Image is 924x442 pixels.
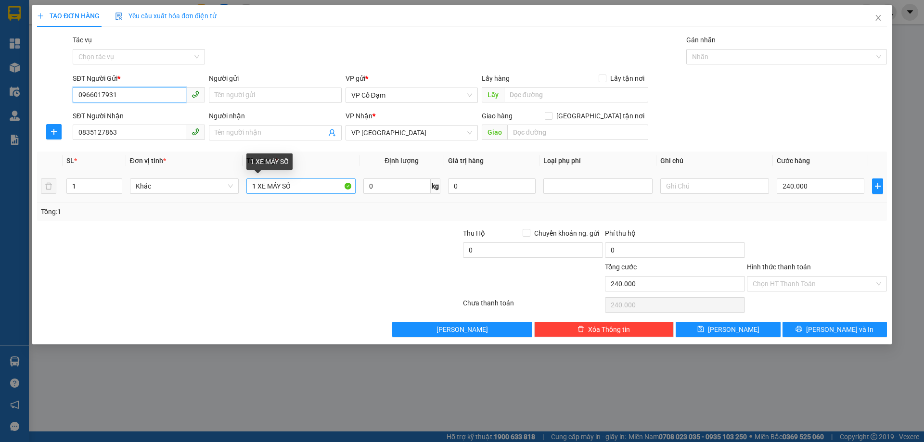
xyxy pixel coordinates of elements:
[539,152,656,170] th: Loại phụ phí
[115,12,217,20] span: Yêu cầu xuất hóa đơn điện tử
[209,111,341,121] div: Người nhận
[351,126,472,140] span: VP Mỹ Đình
[530,228,603,239] span: Chuyển khoản ng. gửi
[37,12,100,20] span: TẠO ĐƠN HÀNG
[41,178,56,194] button: delete
[552,111,648,121] span: [GEOGRAPHIC_DATA] tận nơi
[588,324,630,335] span: Xóa Thông tin
[136,179,233,193] span: Khác
[482,112,513,120] span: Giao hàng
[747,263,811,271] label: Hình thức thanh toán
[463,229,485,237] span: Thu Hộ
[806,324,873,335] span: [PERSON_NAME] và In
[115,13,123,20] img: icon
[482,87,504,102] span: Lấy
[392,322,532,337] button: [PERSON_NAME]
[192,90,199,98] span: phone
[66,157,74,164] span: SL
[686,36,716,44] label: Gán nhãn
[482,125,507,140] span: Giao
[346,73,478,84] div: VP gửi
[246,178,355,194] input: VD: Bàn, Ghế
[73,111,205,121] div: SĐT Người Nhận
[351,88,472,102] span: VP Cổ Đạm
[448,178,536,194] input: 0
[605,228,745,242] div: Phí thu hộ
[328,129,336,137] span: user-add
[431,178,440,194] span: kg
[246,153,293,170] div: 1 XE MÁY SỐ
[783,322,887,337] button: printer[PERSON_NAME] và In
[676,322,780,337] button: save[PERSON_NAME]
[660,178,769,194] input: Ghi Chú
[873,182,882,190] span: plus
[37,13,44,19] span: plus
[577,326,584,333] span: delete
[209,73,341,84] div: Người gửi
[534,322,674,337] button: deleteXóa Thông tin
[697,326,704,333] span: save
[73,36,92,44] label: Tác vụ
[46,124,62,139] button: plus
[874,14,882,22] span: close
[130,157,166,164] span: Đơn vị tính
[192,128,199,136] span: phone
[448,157,484,164] span: Giá trị hàng
[865,5,892,32] button: Close
[872,178,883,194] button: plus
[507,125,648,140] input: Dọc đường
[436,324,488,335] span: [PERSON_NAME]
[73,73,205,84] div: SĐT Người Gửi
[606,73,648,84] span: Lấy tận nơi
[41,206,357,217] div: Tổng: 1
[47,128,61,136] span: plus
[385,157,419,164] span: Định lượng
[504,87,648,102] input: Dọc đường
[796,326,802,333] span: printer
[656,152,773,170] th: Ghi chú
[708,324,759,335] span: [PERSON_NAME]
[777,157,810,164] span: Cước hàng
[605,263,637,271] span: Tổng cước
[482,75,510,82] span: Lấy hàng
[346,112,372,120] span: VP Nhận
[462,298,604,315] div: Chưa thanh toán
